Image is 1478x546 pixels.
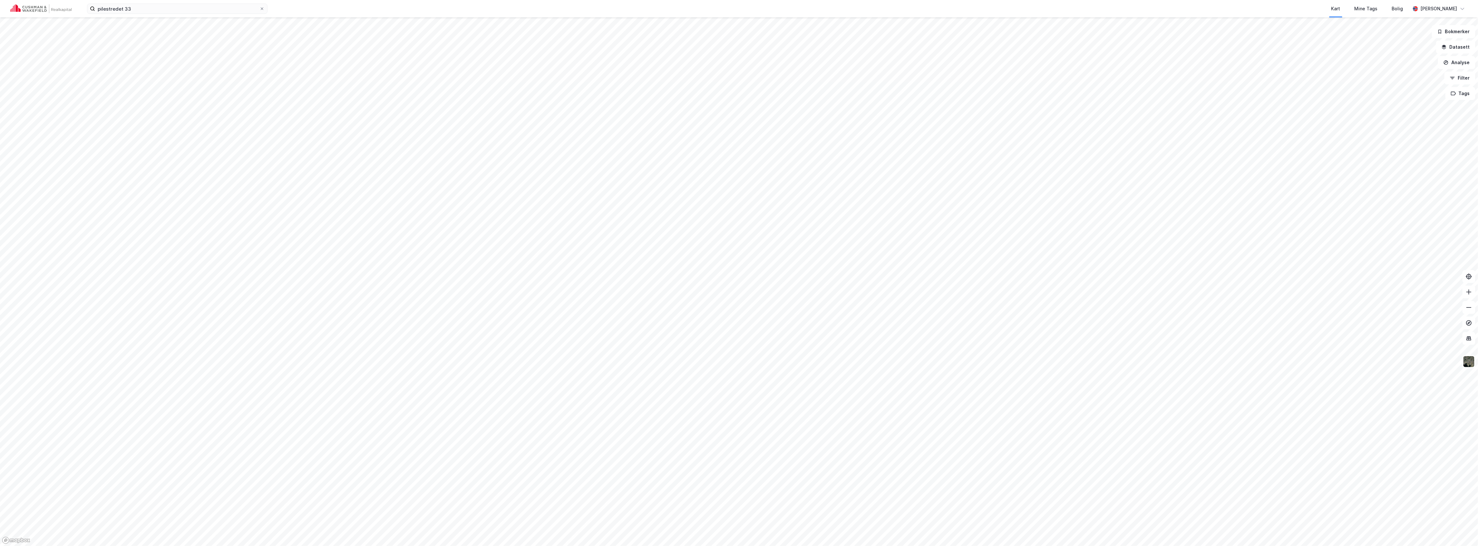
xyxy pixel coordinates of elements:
[1446,515,1478,546] iframe: Chat Widget
[1446,515,1478,546] div: Kontrollprogram for chat
[1421,5,1457,13] div: [PERSON_NAME]
[1444,72,1475,84] button: Filter
[95,4,259,14] input: Søk på adresse, matrikkel, gårdeiere, leietakere eller personer
[1331,5,1340,13] div: Kart
[1436,41,1475,54] button: Datasett
[1432,25,1475,38] button: Bokmerker
[2,537,30,544] a: Mapbox homepage
[1355,5,1378,13] div: Mine Tags
[1463,356,1475,368] img: 9k=
[1438,56,1475,69] button: Analyse
[1445,87,1475,100] button: Tags
[1392,5,1403,13] div: Bolig
[10,4,72,13] img: cushman-wakefield-realkapital-logo.202ea83816669bd177139c58696a8fa1.svg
